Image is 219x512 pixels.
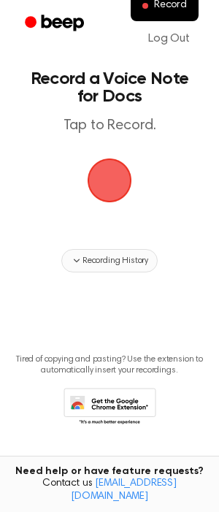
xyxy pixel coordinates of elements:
a: Log Out [134,21,204,56]
a: Beep [15,9,97,38]
p: Tap to Record. [26,117,193,135]
span: Contact us [9,478,210,503]
button: Recording History [61,249,158,272]
p: Tired of copying and pasting? Use the extension to automatically insert your recordings. [12,354,207,376]
img: Beep Logo [88,158,131,202]
span: Recording History [82,254,148,267]
a: [EMAIL_ADDRESS][DOMAIN_NAME] [71,478,177,502]
h1: Record a Voice Note for Docs [26,70,193,105]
